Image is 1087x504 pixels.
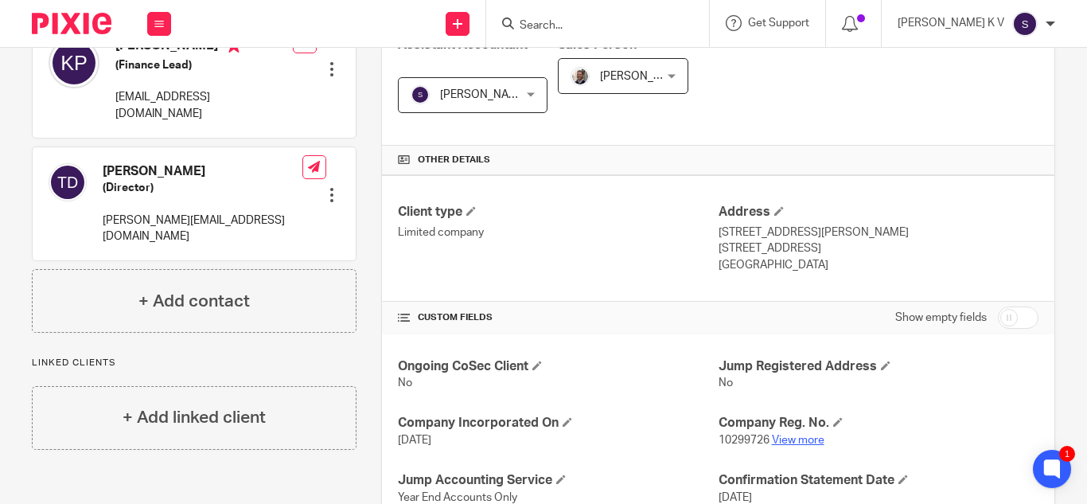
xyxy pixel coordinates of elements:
[49,37,99,88] img: svg%3E
[115,89,293,122] p: [EMAIL_ADDRESS][DOMAIN_NAME]
[518,19,661,33] input: Search
[398,38,528,51] span: Assistant Accountant
[138,289,250,314] h4: + Add contact
[719,257,1038,273] p: [GEOGRAPHIC_DATA]
[719,225,1038,240] p: [STREET_ADDRESS][PERSON_NAME]
[398,492,517,503] span: Year End Accounts Only
[719,377,733,389] span: No
[558,38,637,51] span: Sales Person
[398,311,718,324] h4: CUSTOM FIELDS
[103,180,302,196] h5: (Director)
[398,472,718,489] h4: Jump Accounting Service
[719,415,1038,432] h4: Company Reg. No.
[1012,11,1038,37] img: svg%3E
[32,13,111,34] img: Pixie
[772,435,824,446] a: View more
[398,204,718,221] h4: Client type
[103,163,302,180] h4: [PERSON_NAME]
[398,377,412,389] span: No
[898,15,1004,31] p: [PERSON_NAME] K V
[719,240,1038,256] p: [STREET_ADDRESS]
[398,435,431,446] span: [DATE]
[600,71,688,82] span: [PERSON_NAME]
[748,18,809,29] span: Get Support
[1059,446,1075,462] div: 1
[398,415,718,432] h4: Company Incorporated On
[123,405,266,430] h4: + Add linked client
[571,67,590,86] img: Matt%20Circle.png
[719,492,752,503] span: [DATE]
[103,213,302,245] p: [PERSON_NAME][EMAIL_ADDRESS][DOMAIN_NAME]
[32,357,356,369] p: Linked clients
[418,154,490,166] span: Other details
[398,358,718,375] h4: Ongoing CoSec Client
[398,225,718,240] p: Limited company
[719,358,1038,375] h4: Jump Registered Address
[719,204,1038,221] h4: Address
[440,89,547,100] span: [PERSON_NAME] K V
[719,472,1038,489] h4: Confirmation Statement Date
[49,163,87,201] img: svg%3E
[115,57,293,73] h5: (Finance Lead)
[895,310,987,326] label: Show empty fields
[411,85,430,104] img: svg%3E
[719,435,769,446] span: 10299726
